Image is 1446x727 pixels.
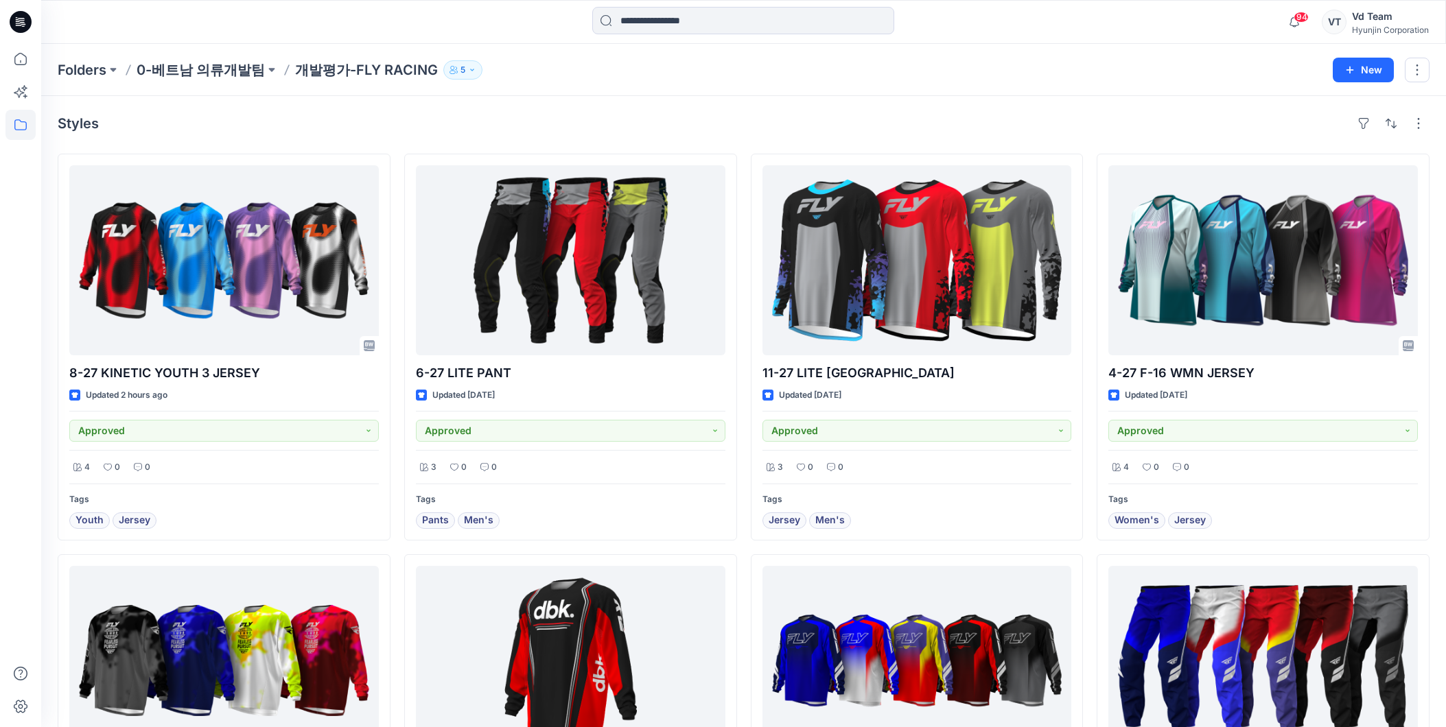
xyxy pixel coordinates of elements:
p: 0 [1184,460,1189,475]
a: 4-27 F-16 WMN JERSEY [1108,165,1418,355]
span: Men's [464,512,493,529]
span: Youth [75,512,104,529]
p: Updated [DATE] [432,388,495,403]
p: 5 [460,62,465,78]
p: 11-27 LITE [GEOGRAPHIC_DATA] [762,363,1072,383]
span: Jersey [1174,512,1206,529]
div: Vd Team [1352,8,1429,25]
span: Women's [1115,512,1159,529]
p: Tags [69,492,379,507]
span: Jersey [769,512,800,529]
p: 8-27 KINETIC YOUTH 3 JERSEY [69,363,379,383]
span: 94 [1294,12,1309,23]
p: 0 [115,460,120,475]
div: Hyunjin Corporation [1352,25,1429,35]
div: VT [1322,10,1346,34]
a: 8-27 KINETIC YOUTH 3 JERSEY [69,165,379,355]
p: 0 [145,460,150,475]
p: Updated 2 hours ago [86,388,167,403]
a: Folders [58,60,106,80]
span: Jersey [119,512,150,529]
button: 5 [443,60,482,80]
a: 11-27 LITE JERSEY [762,165,1072,355]
p: 0 [838,460,843,475]
p: Updated [DATE] [1125,388,1187,403]
p: 4 [84,460,90,475]
p: 0 [461,460,467,475]
p: 0 [808,460,813,475]
p: 4-27 F-16 WMN JERSEY [1108,363,1418,383]
p: 4 [1123,460,1129,475]
p: 0 [491,460,497,475]
p: Tags [1108,492,1418,507]
a: 0-베트남 의류개발팀 [137,60,265,80]
span: Men's [815,512,845,529]
p: Tags [762,492,1072,507]
a: 6-27 LITE PANT [416,165,725,355]
p: Updated [DATE] [779,388,841,403]
p: 개발평가-FLY RACING [295,60,438,80]
p: 0 [1154,460,1159,475]
span: Pants [422,512,449,529]
p: 3 [778,460,783,475]
button: New [1333,58,1394,82]
h4: Styles [58,115,99,132]
p: 3 [431,460,436,475]
p: 6-27 LITE PANT [416,363,725,383]
p: Tags [416,492,725,507]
